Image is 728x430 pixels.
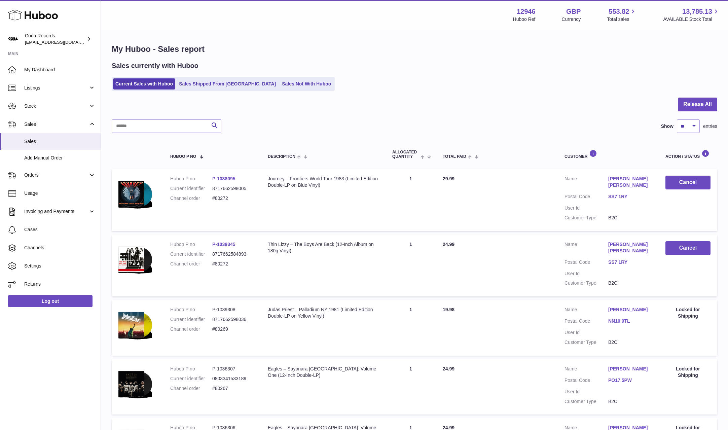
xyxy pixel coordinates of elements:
a: [PERSON_NAME] [PERSON_NAME] [608,241,652,254]
span: Add Manual Order [24,155,96,161]
a: [PERSON_NAME] [608,366,652,372]
span: 24.99 [443,366,454,371]
dt: Name [565,241,608,256]
span: My Dashboard [24,67,96,73]
span: Listings [24,85,88,91]
span: Orders [24,172,88,178]
span: 29.99 [443,176,454,181]
a: SS7 1RY [608,193,652,200]
dt: Current identifier [170,251,212,257]
dt: Channel order [170,195,212,202]
td: 1 [386,235,436,296]
dd: 0803341533189 [212,375,254,382]
a: [PERSON_NAME] [PERSON_NAME] [608,176,652,188]
strong: GBP [566,7,581,16]
a: [PERSON_NAME] [608,307,652,313]
dt: Postal Code [565,259,608,267]
a: P-1039345 [212,242,235,247]
dd: B2C [608,339,652,346]
dt: Huboo P no [170,366,212,372]
button: Cancel [665,176,711,189]
button: Release All [678,98,717,111]
span: Cases [24,226,96,233]
dt: Postal Code [565,318,608,326]
span: Sales [24,138,96,145]
div: Locked for Shipping [665,307,711,319]
span: Settings [24,263,96,269]
dt: Channel order [170,385,212,392]
dt: Current identifier [170,316,212,323]
div: Judas Priest – Palladium NY 1981 (Limited Edition Double-LP on Yellow Vinyl) [268,307,379,319]
div: Coda Records [25,33,85,45]
span: [EMAIL_ADDRESS][DOMAIN_NAME] [25,39,99,45]
dt: User Id [565,271,608,277]
a: Sales Shipped From [GEOGRAPHIC_DATA] [177,78,278,89]
dt: Postal Code [565,193,608,202]
button: Cancel [665,241,711,255]
div: Currency [562,16,581,23]
dt: Customer Type [565,339,608,346]
span: 24.99 [443,242,454,247]
dt: User Id [565,205,608,211]
span: Description [268,154,295,159]
dt: Huboo P no [170,176,212,182]
a: SS7 1RY [608,259,652,265]
td: 1 [386,169,436,231]
div: Thin Lizzy – The Boys Are Back (12-Inch Album on 180g Vinyl) [268,241,379,254]
div: Journey – Frontiers World Tour 1983 (Limited Edition Double-LP on Blue Vinyl) [268,176,379,188]
dt: User Id [565,389,608,395]
dt: Huboo P no [170,241,212,248]
div: Eagles – Sayonara [GEOGRAPHIC_DATA]: Volume One (12-Inch Double-LP) [268,366,379,379]
span: Total paid [443,154,466,159]
td: 1 [386,300,436,356]
dd: 8717662598036 [212,316,254,323]
label: Show [661,123,674,130]
dd: #80272 [212,261,254,267]
a: 553.82 Total sales [607,7,637,23]
a: Current Sales with Huboo [113,78,175,89]
a: P-1038095 [212,176,235,181]
dd: 8717662598005 [212,185,254,192]
dt: Customer Type [565,215,608,221]
dt: Name [565,366,608,374]
dt: Current identifier [170,375,212,382]
dt: Current identifier [170,185,212,192]
td: 1 [386,359,436,415]
a: NN10 9TL [608,318,652,324]
dt: Channel order [170,326,212,332]
dt: Customer Type [565,398,608,405]
span: entries [703,123,717,130]
img: 1743067239.png [118,241,152,278]
dd: B2C [608,215,652,221]
a: PO17 5PW [608,377,652,384]
strong: 12946 [517,7,536,16]
img: 1742490586.png [118,176,152,212]
dt: Name [565,307,608,315]
div: Action / Status [665,150,711,159]
dd: 8717662584893 [212,251,254,257]
dt: Name [565,176,608,190]
img: haz@pcatmedia.com [8,34,18,44]
dd: P-1036307 [212,366,254,372]
a: Log out [8,295,93,307]
dd: #80272 [212,195,254,202]
span: 19.98 [443,307,454,312]
div: Huboo Ref [513,16,536,23]
dt: User Id [565,329,608,336]
h2: Sales currently with Huboo [112,61,198,70]
dt: Channel order [170,261,212,267]
span: Returns [24,281,96,287]
img: 129461741689365.png [118,366,152,402]
dt: Customer Type [565,280,608,286]
dt: Huboo P no [170,307,212,313]
span: 553.82 [609,7,629,16]
dd: #80267 [212,385,254,392]
span: Invoicing and Payments [24,208,88,215]
dd: P-1039308 [212,307,254,313]
span: ALLOCATED Quantity [392,150,419,159]
span: Total sales [607,16,637,23]
dt: Postal Code [565,377,608,385]
span: Usage [24,190,96,196]
span: Stock [24,103,88,109]
img: 1742917043.png [118,307,152,343]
